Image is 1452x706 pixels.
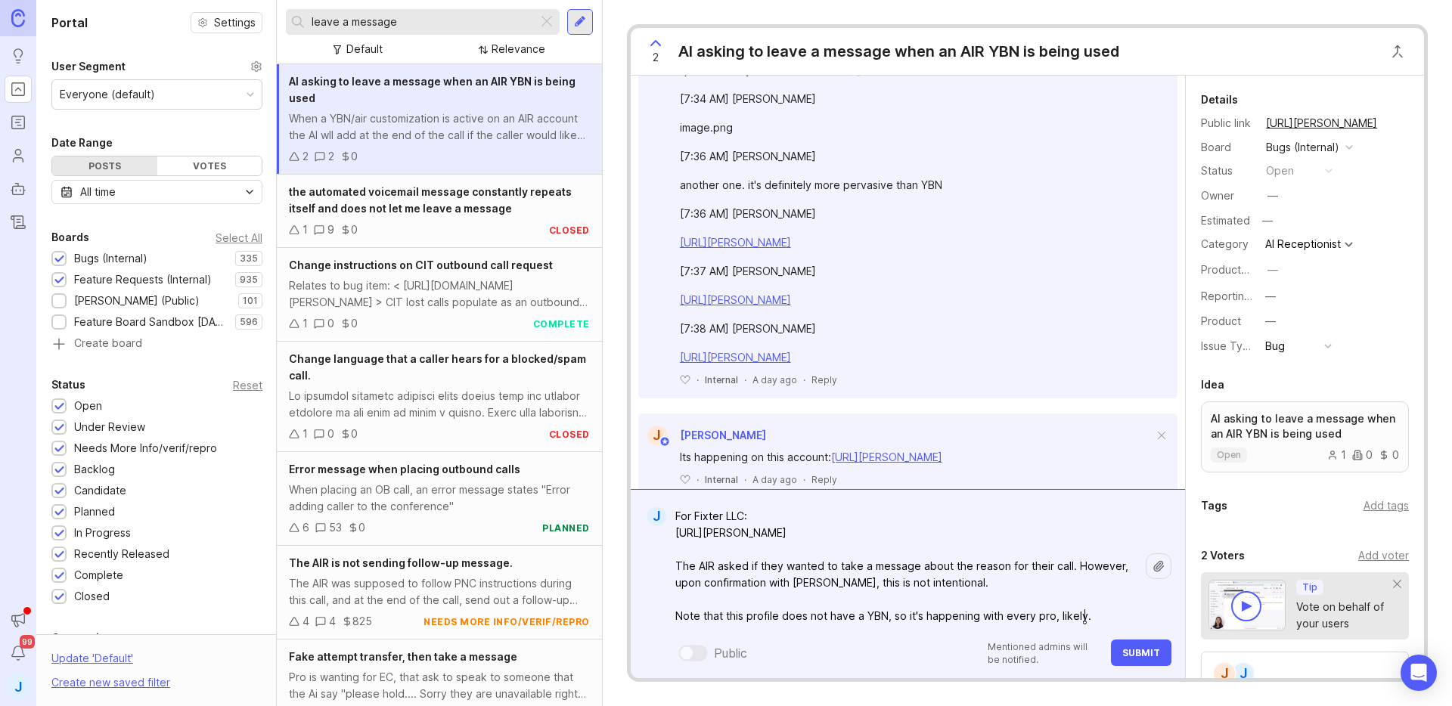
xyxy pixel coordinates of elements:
[542,522,590,534] div: planned
[1201,263,1281,276] label: ProductboardID
[680,177,1153,194] div: another one. it's definitely more pervasive than YBN
[1201,547,1245,565] div: 2 Voters
[11,9,25,26] img: Canny Home
[289,352,586,382] span: Change language that a caller hears for a blocked/spam call.
[811,473,837,486] div: Reply
[74,419,145,435] div: Under Review
[329,519,342,536] div: 53
[1379,450,1399,460] div: 0
[289,482,590,515] div: When placing an OB call, an error message states "Error adding caller to the conference"
[1111,639,1171,666] button: Submit
[216,234,262,242] div: Select All
[51,14,88,32] h1: Portal
[5,42,32,70] a: Ideas
[1208,580,1286,630] img: video-thumbnail-vote-d41b83416815613422e2ca741bf692cc.jpg
[1231,661,1255,686] div: J
[423,615,590,628] div: needs more info/verif/repro
[51,376,85,394] div: Status
[1401,655,1437,691] div: Open Intercom Messenger
[680,293,791,306] a: [URL][PERSON_NAME]
[240,274,258,286] p: 935
[74,525,131,541] div: In Progress
[1267,262,1278,278] div: —
[277,64,602,175] a: AI asking to leave a message when an AIR YBN is being usedWhen a YBN/air customization is active ...
[1352,450,1373,460] div: 0
[51,134,113,152] div: Date Range
[302,315,308,332] div: 1
[289,575,590,608] div: The AIR was supposed to follow PNC instructions during this call, and at the end of the call, sen...
[74,440,217,457] div: Needs More Info/verif/repro
[1302,581,1317,593] p: Tip
[51,674,170,691] div: Create new saved filter
[680,236,791,249] a: [URL][PERSON_NAME]
[243,295,258,307] p: 101
[51,57,126,76] div: User Segment
[1201,376,1224,394] div: Idea
[233,381,262,389] div: Reset
[351,315,358,332] div: 0
[74,293,200,309] div: [PERSON_NAME] (Public)
[831,451,942,463] a: [URL][PERSON_NAME]
[346,41,383,57] div: Default
[74,588,110,605] div: Closed
[705,473,738,486] div: Internal
[659,436,670,447] img: member badge
[5,209,32,236] a: Changelog
[302,148,309,165] div: 2
[240,252,258,265] p: 335
[1263,260,1283,280] button: ProductboardID
[289,277,590,311] div: Relates to bug item: < [URL][DOMAIN_NAME][PERSON_NAME] > CIT lost calls populate as an outbound c...
[1212,661,1236,686] div: J
[74,567,123,584] div: Complete
[549,224,590,237] div: closed
[533,317,590,330] div: complete
[5,109,32,136] a: Roadmaps
[302,221,308,238] div: 1
[1358,547,1409,564] div: Add voter
[549,428,590,441] div: closed
[277,546,602,639] a: The AIR is not sending follow-up message.The AIR was supposed to follow PNC instructions during t...
[1201,115,1254,132] div: Public link
[52,156,157,175] div: Posts
[51,629,112,647] div: Companies
[1261,113,1382,133] a: [URL][PERSON_NAME]
[5,639,32,667] button: Notifications
[351,221,358,238] div: 0
[1296,599,1394,632] div: Vote on behalf of your users
[1265,288,1276,305] div: —
[74,314,228,330] div: Feature Board Sandbox [DATE]
[20,635,35,649] span: 99
[638,426,766,445] a: J[PERSON_NAME]
[289,650,517,663] span: Fake attempt transfer, then take a message
[1217,449,1241,461] p: open
[51,228,89,246] div: Boards
[289,388,590,421] div: Lo ipsumdol sitametc adipisci elits doeius temp inc utlabor etdolore ma ali enim ad minim v quisn...
[752,373,797,386] span: A day ago
[351,148,358,165] div: 0
[1364,497,1409,514] div: Add tags
[277,175,602,248] a: the automated voicemail message constantly repeats itself and does not let me leave a message190c...
[1211,411,1399,441] p: AI asking to leave a message when an AIR YBN is being used
[680,91,1153,107] div: [7:34 AM] [PERSON_NAME]
[1201,314,1241,327] label: Product
[678,41,1119,62] div: AI asking to leave a message when an AIR YBN is being used
[5,175,32,203] a: Autopilot
[289,669,590,702] div: Pro is wanting for EC, that ask to speak to someone that the Ai say "please hold.... Sorry they a...
[1327,450,1346,460] div: 1
[74,398,102,414] div: Open
[328,148,334,165] div: 2
[1201,497,1227,515] div: Tags
[1265,338,1285,355] div: Bug
[74,271,212,288] div: Feature Requests (Internal)
[289,75,576,104] span: AI asking to leave a message when an AIR YBN is being used
[5,673,32,700] div: J
[680,263,1153,280] div: [7:37 AM] [PERSON_NAME]
[680,449,1153,466] div: Its happening on this account:
[5,606,32,633] button: Announcements
[80,184,116,200] div: All time
[1266,163,1294,179] div: open
[1201,236,1254,252] div: Category
[51,338,262,351] a: Create board
[312,14,532,30] input: Search...
[74,503,115,520] div: Planned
